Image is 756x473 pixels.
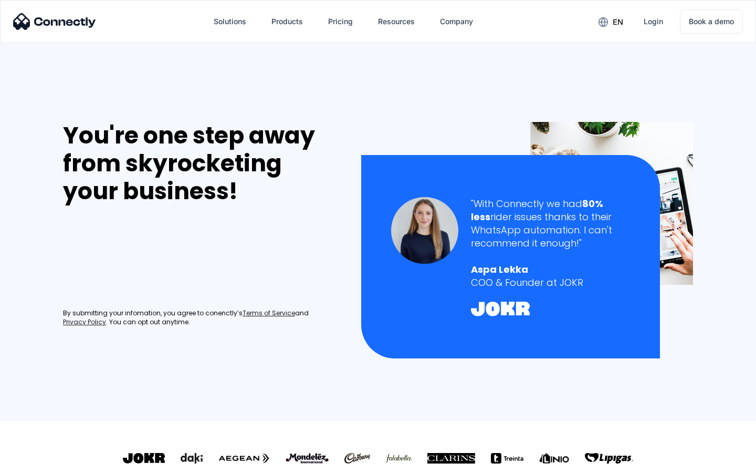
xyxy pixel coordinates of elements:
div: COO & Founder at JOKR [471,276,630,289]
div: Resources [378,14,415,29]
a: Terms of Service [243,309,295,318]
div: Pricing [328,14,353,29]
a: Pricing [320,9,361,34]
iframe: Form 0 [63,218,220,296]
div: Login [644,14,663,29]
div: By submitting your infomation, you agree to conenctly’s and . You can opt out anytime. [63,309,339,327]
aside: Language selected: English [10,455,63,469]
strong: 80% less [471,197,603,223]
ul: Language list [21,455,63,469]
div: You're one step away from skyrocketing your business! [63,122,339,205]
div: en [613,15,623,29]
a: Login [635,9,671,34]
img: Connectly Logo [13,13,96,30]
div: Company [440,14,473,29]
strong: Aspa Lekka [471,263,528,276]
div: "With Connectly we had rider issues thanks to their WhatsApp automation. I can't recommend it eno... [471,197,630,250]
div: Products [271,14,303,29]
a: Privacy Policy [63,318,106,327]
div: Solutions [214,14,246,29]
a: Book a demo [680,9,743,34]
